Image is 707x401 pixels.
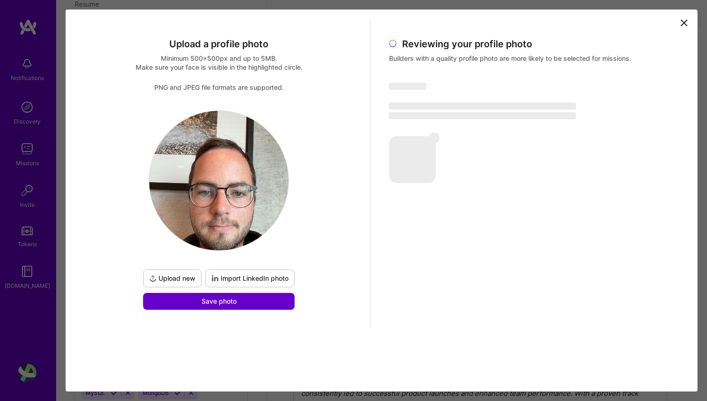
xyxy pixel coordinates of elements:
div: To import a profile photo add your LinkedIn URL to your profile. [205,270,295,287]
span: ‌ [389,136,436,183]
i: icon UploadDark [149,275,157,282]
span: Reviewing your profile photo [402,38,532,50]
button: Import LinkedIn photo [205,270,295,287]
span: Upload new [149,274,195,283]
div: Builders with a quality profile photo are more likely to be selected for missions. [389,54,677,63]
span: ‌ [389,112,576,119]
div: Upload a profile photo [75,38,363,50]
span: ‌ [389,83,426,90]
span: ‌ [428,132,440,144]
button: Save photo [143,293,295,310]
div: logoUpload newImport LinkedIn photoSave photo [141,110,296,310]
span: Save photo [202,297,237,306]
img: logo [149,111,289,250]
div: Minimum 500x500px and up to 5MB. [75,54,363,63]
div: PNG and JPEG file formats are supported. [75,83,363,92]
i: icon LinkedInDarkV2 [211,275,219,282]
span: Import LinkedIn photo [211,274,289,283]
span: ‌ [389,102,576,109]
div: Make sure your face is visible in the highlighted circle. [75,63,363,72]
button: Upload new [143,270,202,287]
